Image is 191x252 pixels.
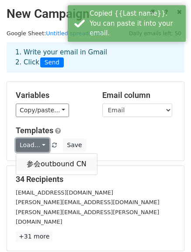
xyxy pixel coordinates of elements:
[9,47,182,67] div: 1. Write your email in Gmail 2. Click
[16,157,97,171] a: 参会outbound CN
[16,175,175,184] h5: 34 Recipients
[147,210,191,252] iframe: Chat Widget
[40,57,64,68] span: Send
[90,9,182,38] div: Copied {{Last name}}. You can paste it into your email.
[16,126,53,135] a: Templates
[16,189,113,196] small: [EMAIL_ADDRESS][DOMAIN_NAME]
[16,91,89,100] h5: Variables
[147,210,191,252] div: 聊天小组件
[63,138,86,152] button: Save
[16,209,159,225] small: [PERSON_NAME][EMAIL_ADDRESS][PERSON_NAME][DOMAIN_NAME]
[7,7,184,21] h2: New Campaign
[102,91,176,100] h5: Email column
[16,231,52,242] a: +31 more
[16,138,49,152] a: Load...
[7,30,104,37] small: Google Sheet:
[16,199,160,205] small: [PERSON_NAME][EMAIL_ADDRESS][DOMAIN_NAME]
[16,104,69,117] a: Copy/paste...
[46,30,104,37] a: Untitled spreadsheet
